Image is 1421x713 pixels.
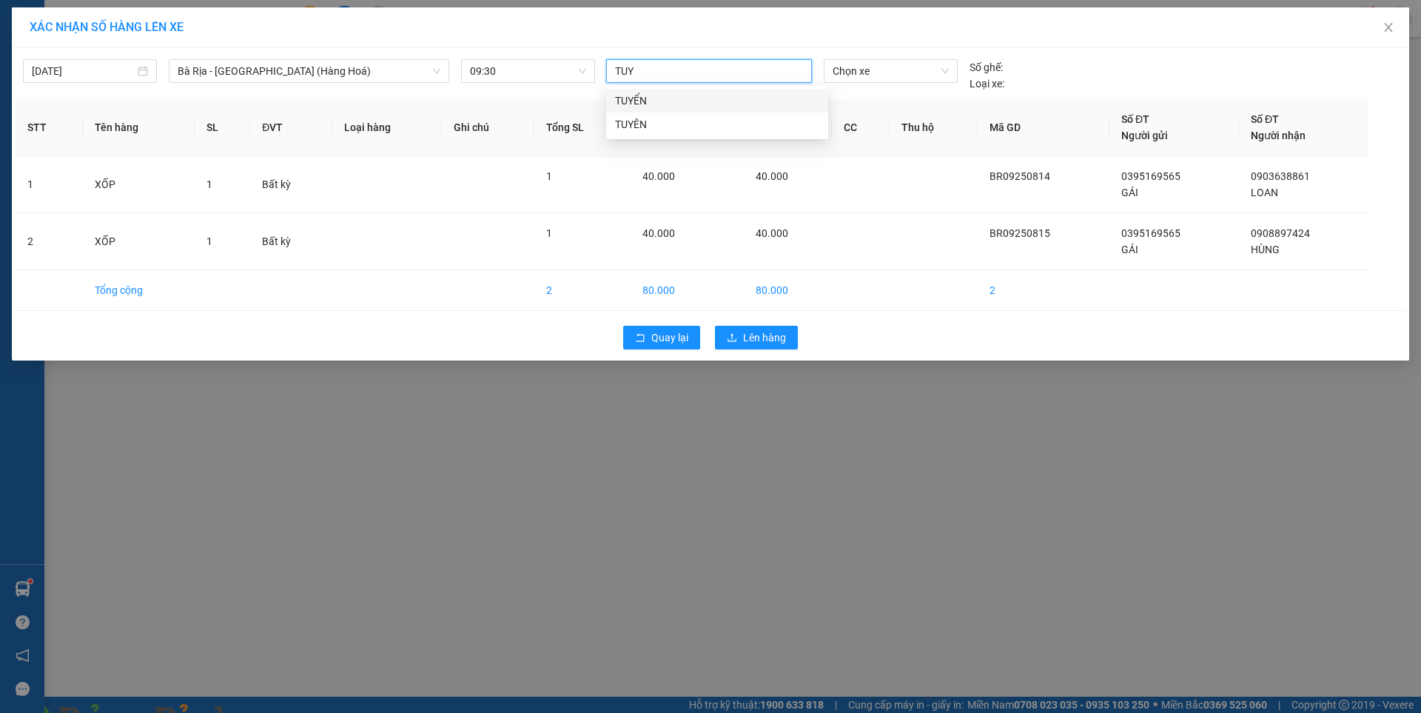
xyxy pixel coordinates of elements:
[615,116,819,133] div: TUYÊN
[1251,227,1310,239] span: 0908897424
[833,60,948,82] span: Chọn xe
[890,99,978,156] th: Thu hộ
[83,156,195,213] td: XỐP
[1251,187,1278,198] span: LOAN
[756,227,788,239] span: 40.000
[715,326,798,349] button: uploadLên hàng
[7,7,215,36] li: Hoa Mai
[7,81,87,110] b: QL51, PPhước Trung, TPBà Rịa
[990,170,1050,182] span: BR09250814
[1251,130,1306,141] span: Người nhận
[206,235,212,247] span: 1
[651,329,688,346] span: Quay lại
[642,227,675,239] span: 40.000
[970,76,1004,92] span: Loại xe:
[7,7,59,59] img: logo.jpg
[16,99,83,156] th: STT
[623,326,700,349] button: rollbackQuay lại
[990,227,1050,239] span: BR09250815
[534,270,631,311] td: 2
[83,99,195,156] th: Tên hàng
[631,270,744,311] td: 80.000
[744,270,832,311] td: 80.000
[250,213,332,270] td: Bất kỳ
[546,227,552,239] span: 1
[1121,170,1180,182] span: 0395169565
[642,170,675,182] span: 40.000
[635,332,645,344] span: rollback
[102,81,194,175] b: Quầy vé số 12, BX Miền Tây, 395 Kinh [PERSON_NAME], [GEOGRAPHIC_DATA]
[250,99,332,156] th: ĐVT
[32,63,135,79] input: 12/09/2025
[16,156,83,213] td: 1
[615,93,819,109] div: TUYỂN
[727,332,737,344] span: upload
[606,113,828,136] div: TUYÊN
[178,60,440,82] span: Bà Rịa - Sài Gòn (Hàng Hoá)
[1251,244,1280,255] span: HÙNG
[546,170,552,182] span: 1
[756,170,788,182] span: 40.000
[250,156,332,213] td: Bất kỳ
[832,99,890,156] th: CC
[470,60,586,82] span: 09:30
[1121,187,1138,198] span: GÁI
[83,270,195,311] td: Tổng cộng
[83,213,195,270] td: XỐP
[195,99,250,156] th: SL
[534,99,631,156] th: Tổng SL
[102,82,112,93] span: environment
[1251,113,1279,125] span: Số ĐT
[332,99,442,156] th: Loại hàng
[7,63,102,79] li: VP Hàng Bà Rịa
[606,89,828,113] div: TUYỂN
[1121,130,1168,141] span: Người gửi
[1251,170,1310,182] span: 0903638861
[432,67,441,76] span: down
[743,329,786,346] span: Lên hàng
[1121,113,1149,125] span: Số ĐT
[978,270,1109,311] td: 2
[1121,227,1180,239] span: 0395169565
[970,59,1003,76] span: Số ghế:
[978,99,1109,156] th: Mã GD
[1121,244,1138,255] span: GÁI
[206,178,212,190] span: 1
[30,20,184,34] span: XÁC NHẬN SỐ HÀNG LÊN XE
[1383,21,1394,33] span: close
[1368,7,1409,49] button: Close
[102,63,197,79] li: VP PV Miền Tây
[16,213,83,270] td: 2
[7,82,18,93] span: environment
[442,99,534,156] th: Ghi chú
